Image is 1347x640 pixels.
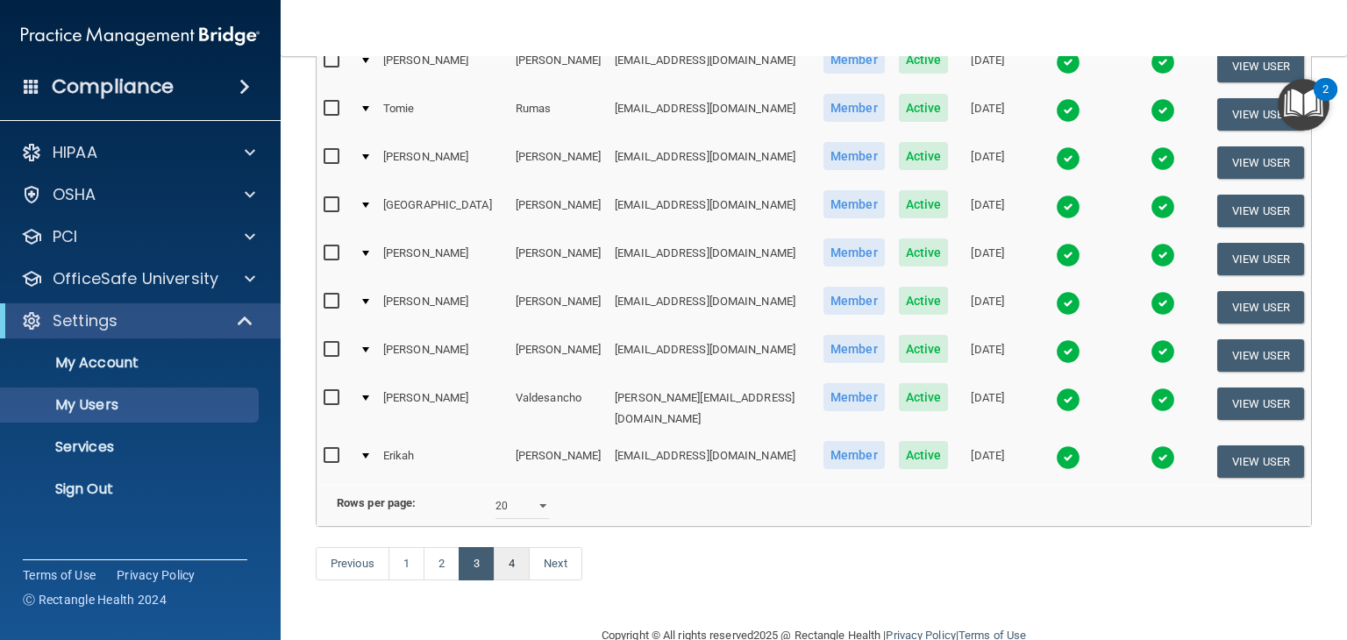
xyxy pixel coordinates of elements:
[1056,146,1080,171] img: tick.e7d51cea.svg
[955,437,1020,485] td: [DATE]
[823,335,885,363] span: Member
[21,226,255,247] a: PCI
[21,142,255,163] a: HIPAA
[376,139,509,187] td: [PERSON_NAME]
[1056,339,1080,364] img: tick.e7d51cea.svg
[509,42,608,90] td: [PERSON_NAME]
[899,335,949,363] span: Active
[823,383,885,411] span: Member
[1217,339,1304,372] button: View User
[1056,98,1080,123] img: tick.e7d51cea.svg
[608,283,816,331] td: [EMAIL_ADDRESS][DOMAIN_NAME]
[376,90,509,139] td: Tomie
[955,42,1020,90] td: [DATE]
[899,94,949,122] span: Active
[1217,243,1304,275] button: View User
[1151,339,1175,364] img: tick.e7d51cea.svg
[388,547,424,580] a: 1
[1217,388,1304,420] button: View User
[1278,79,1329,131] button: Open Resource Center, 2 new notifications
[509,187,608,235] td: [PERSON_NAME]
[1322,89,1329,112] div: 2
[1151,291,1175,316] img: tick.e7d51cea.svg
[494,547,530,580] a: 4
[899,287,949,315] span: Active
[608,90,816,139] td: [EMAIL_ADDRESS][DOMAIN_NAME]
[608,380,816,437] td: [PERSON_NAME][EMAIL_ADDRESS][DOMAIN_NAME]
[376,187,509,235] td: [GEOGRAPHIC_DATA]
[1217,291,1304,324] button: View User
[823,287,885,315] span: Member
[955,187,1020,235] td: [DATE]
[376,235,509,283] td: [PERSON_NAME]
[608,187,816,235] td: [EMAIL_ADDRESS][DOMAIN_NAME]
[955,235,1020,283] td: [DATE]
[459,547,495,580] a: 3
[823,190,885,218] span: Member
[1151,98,1175,123] img: tick.e7d51cea.svg
[53,310,118,331] p: Settings
[53,268,218,289] p: OfficeSafe University
[1151,243,1175,267] img: tick.e7d51cea.svg
[53,226,77,247] p: PCI
[1217,445,1304,478] button: View User
[23,591,167,608] span: Ⓒ Rectangle Health 2024
[509,331,608,380] td: [PERSON_NAME]
[21,268,255,289] a: OfficeSafe University
[1056,243,1080,267] img: tick.e7d51cea.svg
[337,496,416,509] b: Rows per page:
[955,380,1020,437] td: [DATE]
[509,235,608,283] td: [PERSON_NAME]
[1151,146,1175,171] img: tick.e7d51cea.svg
[376,437,509,485] td: Erikah
[608,139,816,187] td: [EMAIL_ADDRESS][DOMAIN_NAME]
[608,437,816,485] td: [EMAIL_ADDRESS][DOMAIN_NAME]
[376,283,509,331] td: [PERSON_NAME]
[21,310,254,331] a: Settings
[117,566,196,584] a: Privacy Policy
[509,380,608,437] td: Valdesancho
[529,547,581,580] a: Next
[376,380,509,437] td: [PERSON_NAME]
[1217,146,1304,179] button: View User
[509,90,608,139] td: Rumas
[509,283,608,331] td: [PERSON_NAME]
[1151,445,1175,470] img: tick.e7d51cea.svg
[899,190,949,218] span: Active
[1056,50,1080,75] img: tick.e7d51cea.svg
[823,46,885,74] span: Member
[21,184,255,205] a: OSHA
[608,331,816,380] td: [EMAIL_ADDRESS][DOMAIN_NAME]
[509,437,608,485] td: [PERSON_NAME]
[376,331,509,380] td: [PERSON_NAME]
[608,235,816,283] td: [EMAIL_ADDRESS][DOMAIN_NAME]
[52,75,174,99] h4: Compliance
[1151,195,1175,219] img: tick.e7d51cea.svg
[1056,195,1080,219] img: tick.e7d51cea.svg
[823,441,885,469] span: Member
[899,142,949,170] span: Active
[376,42,509,90] td: [PERSON_NAME]
[11,354,251,372] p: My Account
[509,139,608,187] td: [PERSON_NAME]
[899,46,949,74] span: Active
[316,547,389,580] a: Previous
[899,383,949,411] span: Active
[1217,98,1304,131] button: View User
[608,42,816,90] td: [EMAIL_ADDRESS][DOMAIN_NAME]
[1151,388,1175,412] img: tick.e7d51cea.svg
[955,139,1020,187] td: [DATE]
[21,18,260,53] img: PMB logo
[823,238,885,267] span: Member
[1151,50,1175,75] img: tick.e7d51cea.svg
[955,331,1020,380] td: [DATE]
[1056,291,1080,316] img: tick.e7d51cea.svg
[899,238,949,267] span: Active
[899,441,949,469] span: Active
[823,94,885,122] span: Member
[955,90,1020,139] td: [DATE]
[823,142,885,170] span: Member
[1056,445,1080,470] img: tick.e7d51cea.svg
[1217,195,1304,227] button: View User
[424,547,460,580] a: 2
